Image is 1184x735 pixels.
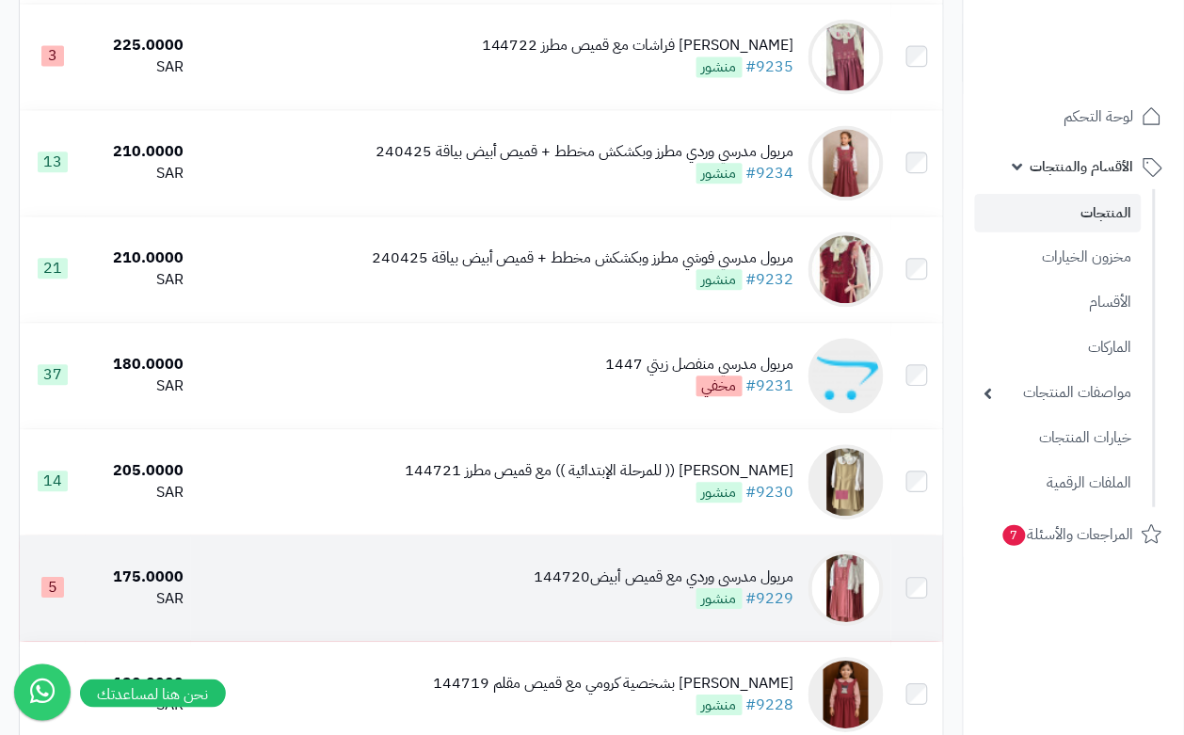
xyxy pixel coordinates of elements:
[405,460,794,482] div: [PERSON_NAME] (( للمرحلة الإبتدائية )) مع قميص مطرز 144721
[41,577,64,598] span: 5
[93,248,184,269] div: 210.0000
[696,56,743,77] span: منشور
[975,512,1173,557] a: المراجعات والأسئلة7
[1001,521,1134,548] span: المراجعات والأسئلة
[93,567,184,588] div: 175.0000
[808,338,884,413] img: مريول مدرسي منفصل زيتي 1447
[696,588,743,609] span: منشور
[808,125,884,200] img: مريول مدرسي وردي مطرز وبكشكش مخطط + قميص أبيض بياقة 240425
[975,194,1142,232] a: المنتجات
[433,673,794,695] div: [PERSON_NAME] بشخصية كرومي مع قميص مقلم 144719
[975,237,1142,278] a: مخزون الخيارات
[93,163,184,184] div: SAR
[1064,104,1134,130] span: لوحة التحكم
[746,587,794,610] a: #9229
[93,269,184,291] div: SAR
[93,56,184,78] div: SAR
[696,695,743,715] span: منشور
[535,567,794,588] div: مريول مدرسي وردي مع قميص أبيض144720
[975,463,1142,503] a: الملفات الرقمية
[746,56,794,78] a: #9235
[696,375,743,396] span: مخفي
[808,657,884,732] img: مريول مدرسي وردي بشخصية كرومي مع قميص مقلم 144719
[38,471,68,491] span: 14
[38,364,68,385] span: 37
[696,269,743,290] span: منشور
[746,375,794,397] a: #9231
[376,141,794,163] div: مريول مدرسي وردي مطرز وبكشكش مخطط + قميص أبيض بياقة 240425
[93,354,184,375] div: 180.0000
[93,141,184,163] div: 210.0000
[93,482,184,503] div: SAR
[746,268,794,291] a: #9232
[975,418,1142,458] a: خيارات المنتجات
[93,673,184,695] div: 190.0000
[808,232,884,307] img: مريول مدرسي فوشي مطرز وبكشكش مخطط + قميص أبيض بياقة 240425
[808,444,884,519] img: مريول مدرسي (( للمرحلة الإبتدائية )) مع قميص مطرز 144721
[746,162,794,184] a: #9234
[975,282,1142,323] a: الأقسام
[975,373,1142,413] a: مواصفات المنتجات
[93,375,184,397] div: SAR
[975,328,1142,368] a: الماركات
[606,354,794,375] div: مريول مدرسي منفصل زيتي 1447
[38,258,68,279] span: 21
[1003,525,1026,546] span: 7
[1031,153,1134,180] span: الأقسام والمنتجات
[696,482,743,503] span: منشور
[975,94,1173,139] a: لوحة التحكم
[93,460,184,482] div: 205.0000
[696,163,743,184] span: منشور
[41,45,64,66] span: 3
[93,588,184,610] div: SAR
[746,694,794,716] a: #9228
[482,35,794,56] div: [PERSON_NAME] فراشات مع قميص مطرز 144722
[808,551,884,626] img: مريول مدرسي وردي مع قميص أبيض144720
[93,35,184,56] div: 225.0000
[372,248,794,269] div: مريول مدرسي فوشي مطرز وبكشكش مخطط + قميص أبيض بياقة 240425
[746,481,794,503] a: #9230
[38,152,68,172] span: 13
[808,19,884,94] img: مريول مدرسي وردي مطرز فراشات مع قميص مطرز 144722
